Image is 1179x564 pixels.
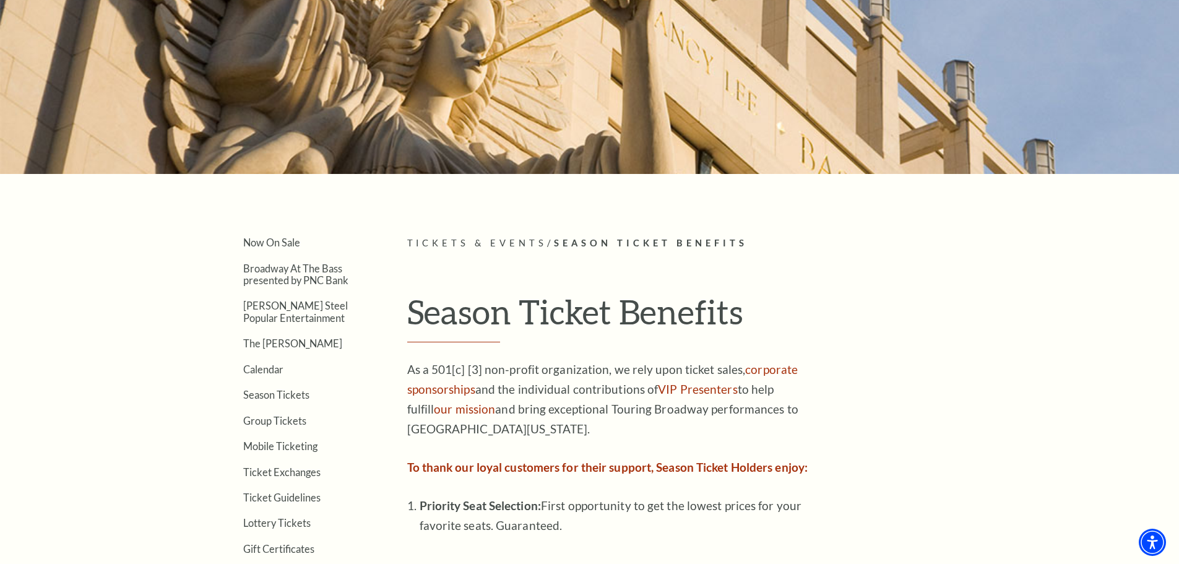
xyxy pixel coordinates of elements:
[420,498,541,513] strong: Priority Seat Selection:
[434,402,495,416] a: our mission
[243,492,321,503] a: Ticket Guidelines
[243,389,309,401] a: Season Tickets
[243,262,348,286] a: Broadway At The Bass presented by PNC Bank
[407,292,974,342] h1: Season Ticket Benefits
[407,360,810,439] p: As a 501[c] [3] non-profit organization, we rely upon ticket sales, and the individual contributi...
[243,543,314,555] a: Gift Certificates
[243,300,348,323] a: [PERSON_NAME] Steel Popular Entertainment
[554,238,748,248] span: Season Ticket Benefits
[407,362,798,396] a: corporate sponsorships
[658,382,737,396] a: VIP Presenters
[243,440,317,452] a: Mobile Ticketing
[407,460,808,474] strong: To thank our loyal customers for their support, Season Ticket Holders enjoy:
[243,363,283,375] a: Calendar
[407,236,974,251] p: /
[243,466,321,478] a: Ticket Exchanges
[243,337,342,349] a: The [PERSON_NAME]
[243,517,311,529] a: Lottery Tickets
[243,236,300,248] a: Now On Sale
[1139,529,1166,556] div: Accessibility Menu
[420,496,810,555] p: First opportunity to get the lowest prices for your favorite seats. Guaranteed.
[243,415,306,427] a: Group Tickets
[407,238,548,248] span: Tickets & Events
